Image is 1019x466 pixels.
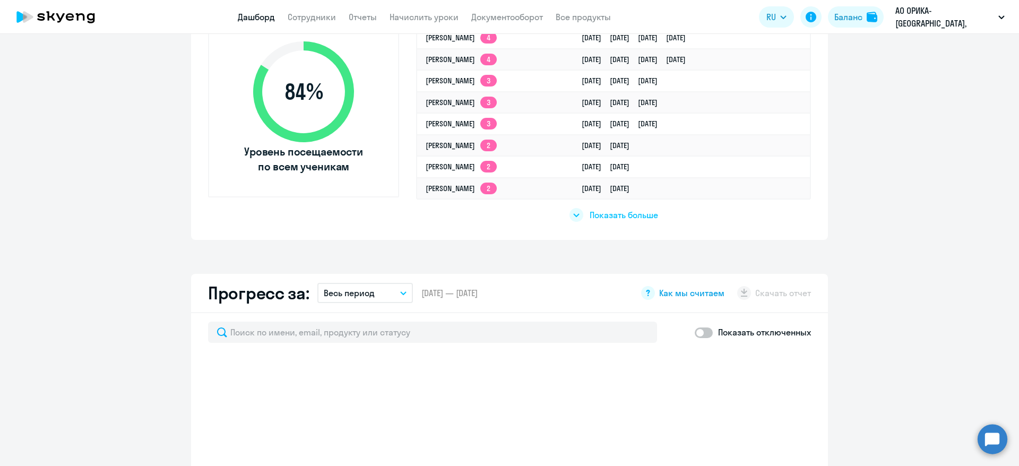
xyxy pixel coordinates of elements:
button: Балансbalance [828,6,884,28]
div: Баланс [834,11,862,23]
input: Поиск по имени, email, продукту или статусу [208,322,657,343]
app-skyeng-badge: 4 [480,32,497,44]
a: Начислить уроки [390,12,459,22]
a: [DATE][DATE] [582,141,638,150]
button: RU [759,6,794,28]
a: [PERSON_NAME]2 [426,162,497,171]
a: [PERSON_NAME]3 [426,119,497,128]
app-skyeng-badge: 2 [480,140,497,151]
a: [PERSON_NAME]3 [426,98,497,107]
span: Показать больше [590,209,658,221]
span: [DATE] — [DATE] [421,287,478,299]
app-skyeng-badge: 4 [480,54,497,65]
app-skyeng-badge: 2 [480,161,497,172]
a: [DATE][DATE] [582,184,638,193]
app-skyeng-badge: 3 [480,97,497,108]
a: Отчеты [349,12,377,22]
img: balance [867,12,877,22]
a: [DATE][DATE][DATE][DATE] [582,33,694,42]
a: [DATE][DATE][DATE] [582,76,666,85]
button: АО ОРИКА-[GEOGRAPHIC_DATA], #172828 [890,4,1010,30]
h2: Прогресс за: [208,282,309,304]
button: Весь период [317,283,413,303]
app-skyeng-badge: 3 [480,75,497,87]
a: [PERSON_NAME]3 [426,76,497,85]
a: Документооборот [471,12,543,22]
a: Дашборд [238,12,275,22]
a: [PERSON_NAME]4 [426,33,497,42]
a: [PERSON_NAME]4 [426,55,497,64]
a: [DATE][DATE] [582,162,638,171]
span: Как мы считаем [659,287,724,299]
app-skyeng-badge: 2 [480,183,497,194]
a: Сотрудники [288,12,336,22]
a: [DATE][DATE][DATE][DATE] [582,55,694,64]
p: Показать отключенных [718,326,811,339]
app-skyeng-badge: 3 [480,118,497,130]
a: [DATE][DATE][DATE] [582,98,666,107]
a: [PERSON_NAME]2 [426,184,497,193]
span: Уровень посещаемости по всем ученикам [243,144,365,174]
a: Все продукты [556,12,611,22]
p: Весь период [324,287,375,299]
span: RU [766,11,776,23]
p: АО ОРИКА-[GEOGRAPHIC_DATA], #172828 [895,4,994,30]
a: [DATE][DATE][DATE] [582,119,666,128]
a: [PERSON_NAME]2 [426,141,497,150]
span: 84 % [243,79,365,105]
